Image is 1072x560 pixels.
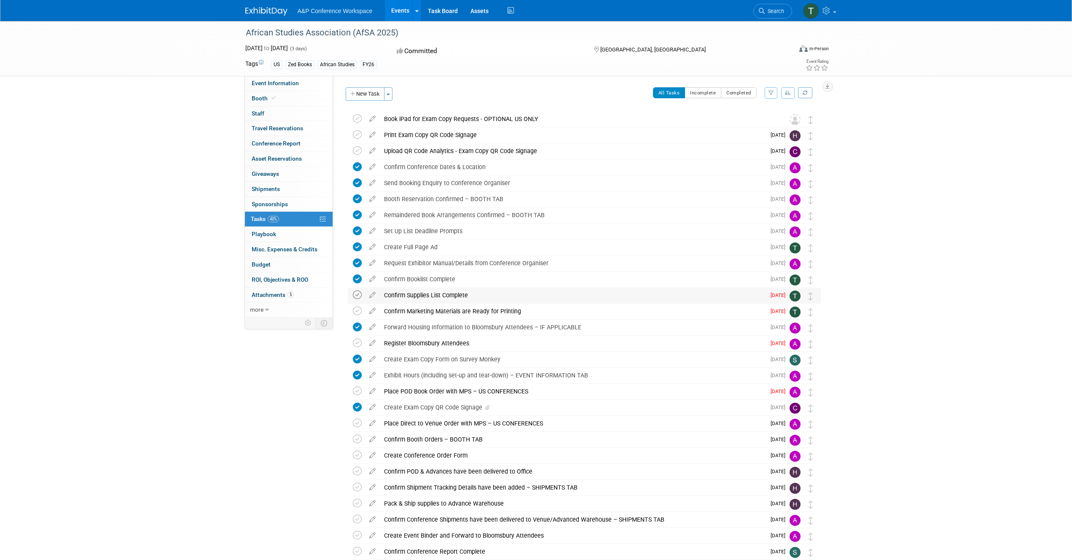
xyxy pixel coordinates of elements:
[771,132,790,138] span: [DATE]
[252,186,280,192] span: Shipments
[790,291,801,302] img: Tia Ali
[771,244,790,250] span: [DATE]
[809,420,813,428] i: Move task
[271,96,276,100] i: Booth reservation complete
[245,227,333,242] a: Playbook
[771,485,790,490] span: [DATE]
[245,288,333,302] a: Attachments5
[252,291,294,298] span: Attachments
[380,512,766,527] div: Confirm Conference Shipments have been delivered to Venue/Advanced Warehouse – SHIPMENTS TAB
[380,400,766,415] div: Create Exam Copy QR Code Signage
[380,240,766,254] div: Create Full Page Ad
[380,480,766,495] div: Confirm Shipment Tracking Details have been added – SHIPMENTS TAB
[252,125,303,132] span: Travel Reservations
[365,211,380,219] a: edit
[771,308,790,314] span: [DATE]
[790,355,801,366] img: Samantha Klein
[771,452,790,458] span: [DATE]
[809,404,813,412] i: Move task
[245,272,333,287] a: ROI, Objectives & ROO
[809,388,813,396] i: Move task
[809,148,813,156] i: Move task
[380,256,766,270] div: Request Exhibitor Manual/Details from Conference Organiser
[365,259,380,267] a: edit
[245,257,333,272] a: Budget
[790,531,801,542] img: Amanda Oney
[771,388,790,394] span: [DATE]
[809,132,813,140] i: Move task
[380,464,766,479] div: Confirm POD & Advances have been delivered to Office
[771,372,790,378] span: [DATE]
[365,404,380,411] a: edit
[315,318,333,328] td: Toggle Event Tabs
[809,212,813,220] i: Move task
[771,196,790,202] span: [DATE]
[790,210,801,221] img: Amanda Oney
[790,403,801,414] img: Christine Ritchlin
[771,164,790,170] span: [DATE]
[380,368,766,382] div: Exhibit Hours (including set-up and tear-down) – EVENT INFORMATION TAB
[771,517,790,522] span: [DATE]
[365,355,380,363] a: edit
[263,45,271,51] span: to
[790,547,801,558] img: Sydney Williams
[271,60,282,69] div: US
[380,544,766,559] div: Confirm Conference Report Complete
[245,302,333,317] a: more
[380,448,766,463] div: Create Conference Order Form
[252,140,301,147] span: Conference Report
[685,87,721,98] button: Incomplete
[380,528,766,543] div: Create Event Binder and Forward to Bloomsbury Attendees
[268,216,279,222] span: 40%
[245,106,333,121] a: Staff
[790,499,801,510] img: Hannah Siegel
[771,292,790,298] span: [DATE]
[809,549,813,557] i: Move task
[380,160,766,174] div: Confirm Conference Dates & Location
[298,8,373,14] span: A&P Conference Workspace
[771,276,790,282] span: [DATE]
[245,197,333,212] a: Sponsorships
[245,45,288,51] span: [DATE] [DATE]
[809,533,813,541] i: Move task
[365,291,380,299] a: edit
[245,59,263,69] td: Tags
[317,60,357,69] div: African Studies
[380,128,766,142] div: Print Exam Copy QR Code Signage
[809,46,829,52] div: In-Person
[803,3,819,19] img: Tia Ali
[771,148,790,154] span: [DATE]
[809,116,813,124] i: Move task
[365,500,380,507] a: edit
[771,260,790,266] span: [DATE]
[790,515,801,526] img: Amanda Oney
[380,432,766,447] div: Confirm Booth Orders – BOOTH TAB
[365,532,380,539] a: edit
[380,112,773,126] div: Book iPad for Exam Copy Requests - OPTIONAL US ONLY
[245,121,333,136] a: Travel Reservations
[380,320,766,334] div: Forward Housing Information to Bloomsbury Attendees – IF APPLICABLE
[365,468,380,475] a: edit
[252,170,279,177] span: Giveaways
[721,87,757,98] button: Completed
[790,371,801,382] img: Amanda Oney
[380,176,766,190] div: Send Booking Enquiry to Conference Organiser
[365,227,380,235] a: edit
[790,178,801,189] img: Amanda Oney
[365,179,380,187] a: edit
[252,231,276,237] span: Playbook
[809,452,813,460] i: Move task
[380,352,766,366] div: Create Exam Copy Form on Survey Monkey
[252,80,299,86] span: Event Information
[790,162,801,173] img: Amanda Oney
[799,45,808,52] img: Format-Inperson.png
[365,163,380,171] a: edit
[380,192,766,206] div: Booth Reservation Confirmed – BOOTH TAB
[771,436,790,442] span: [DATE]
[365,420,380,427] a: edit
[252,95,277,102] span: Booth
[790,451,801,462] img: Amanda Oney
[365,372,380,379] a: edit
[809,324,813,332] i: Move task
[809,196,813,204] i: Move task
